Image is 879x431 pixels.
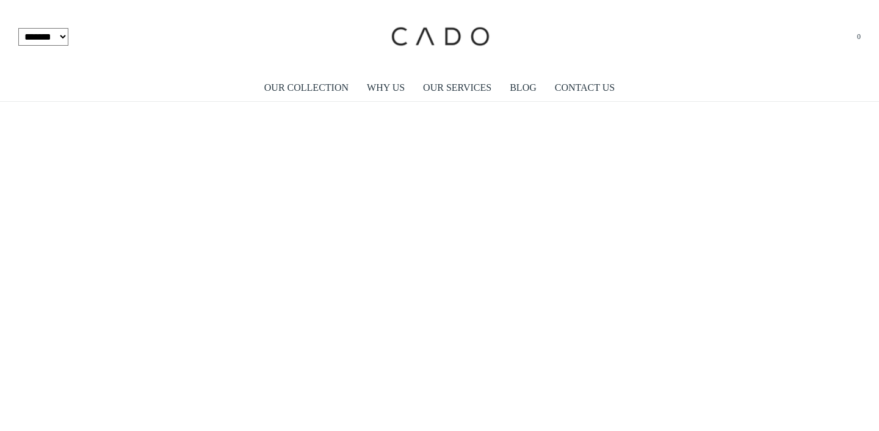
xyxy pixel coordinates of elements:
[388,9,491,65] img: cadogifting
[830,38,837,40] button: Open search bar
[555,74,615,102] a: CONTACT US
[510,74,537,102] a: BLOG
[264,74,349,102] a: OUR COLLECTION
[367,74,405,102] a: WHY US
[857,32,861,41] span: 0
[423,74,491,102] a: OUR SERVICES
[855,31,861,43] a: 0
